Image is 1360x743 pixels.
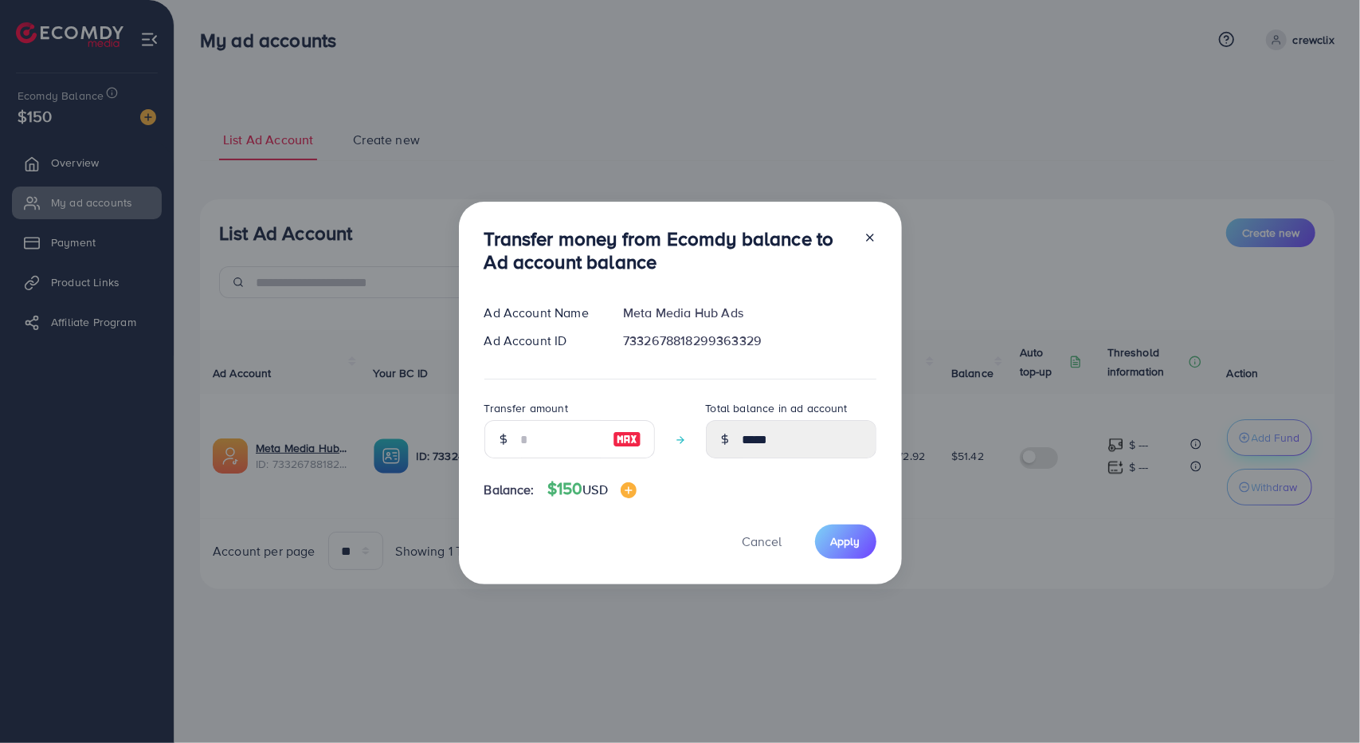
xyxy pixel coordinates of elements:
img: image [613,430,641,449]
button: Cancel [723,525,802,559]
div: 7332678818299363329 [610,332,888,350]
button: Apply [815,525,876,559]
span: USD [582,481,607,498]
div: Meta Media Hub Ads [610,304,888,322]
div: Ad Account Name [472,304,611,322]
h3: Transfer money from Ecomdy balance to Ad account balance [484,227,851,273]
span: Cancel [743,533,782,550]
iframe: Chat [1292,671,1348,731]
h4: $150 [547,479,637,499]
label: Total balance in ad account [706,400,848,416]
img: image [621,482,637,498]
span: Balance: [484,481,535,499]
div: Ad Account ID [472,332,611,350]
label: Transfer amount [484,400,568,416]
span: Apply [831,533,860,549]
